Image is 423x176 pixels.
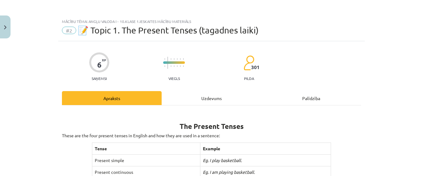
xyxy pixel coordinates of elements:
p: Saņemsi [89,76,109,81]
img: icon-short-line-57e1e144782c952c97e751825c79c345078a6d821885a25fce030b3d8c18986b.svg [183,58,184,60]
th: Example [200,143,331,155]
div: Apraksts [62,91,162,105]
i: Eg. I play basketball. [203,157,242,163]
img: icon-short-line-57e1e144782c952c97e751825c79c345078a6d821885a25fce030b3d8c18986b.svg [164,65,165,67]
span: 301 [251,64,259,70]
b: The Present Tenses [180,122,244,131]
img: icon-short-line-57e1e144782c952c97e751825c79c345078a6d821885a25fce030b3d8c18986b.svg [164,58,165,60]
div: Mācību tēma: Angļu valoda i - 10.klase 1.ieskaites mācību materiāls [62,19,361,24]
div: Palīdzība [261,91,361,105]
img: icon-close-lesson-0947bae3869378f0d4975bcd49f059093ad1ed9edebbc8119c70593378902aed.svg [4,25,7,29]
td: Present simple [92,155,200,166]
img: students-c634bb4e5e11cddfef0936a35e636f08e4e9abd3cc4e673bd6f9a4125e45ecb1.svg [243,55,254,71]
img: icon-short-line-57e1e144782c952c97e751825c79c345078a6d821885a25fce030b3d8c18986b.svg [180,58,181,60]
img: icon-short-line-57e1e144782c952c97e751825c79c345078a6d821885a25fce030b3d8c18986b.svg [183,65,184,67]
th: Tense [92,143,200,155]
p: Viegls [168,76,180,81]
i: Eg. I am playing basketball. [203,169,255,175]
img: icon-short-line-57e1e144782c952c97e751825c79c345078a6d821885a25fce030b3d8c18986b.svg [180,65,181,67]
p: These are the four present tenses in English and how they are used in a sentence: [62,132,361,139]
span: #2 [62,27,76,34]
span: 📝 Topic 1. The Present Tenses (tagadnes laiki) [78,25,259,35]
div: Uzdevums [162,91,261,105]
p: pilda [244,76,254,81]
div: 6 [97,60,102,69]
span: XP [102,58,106,62]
